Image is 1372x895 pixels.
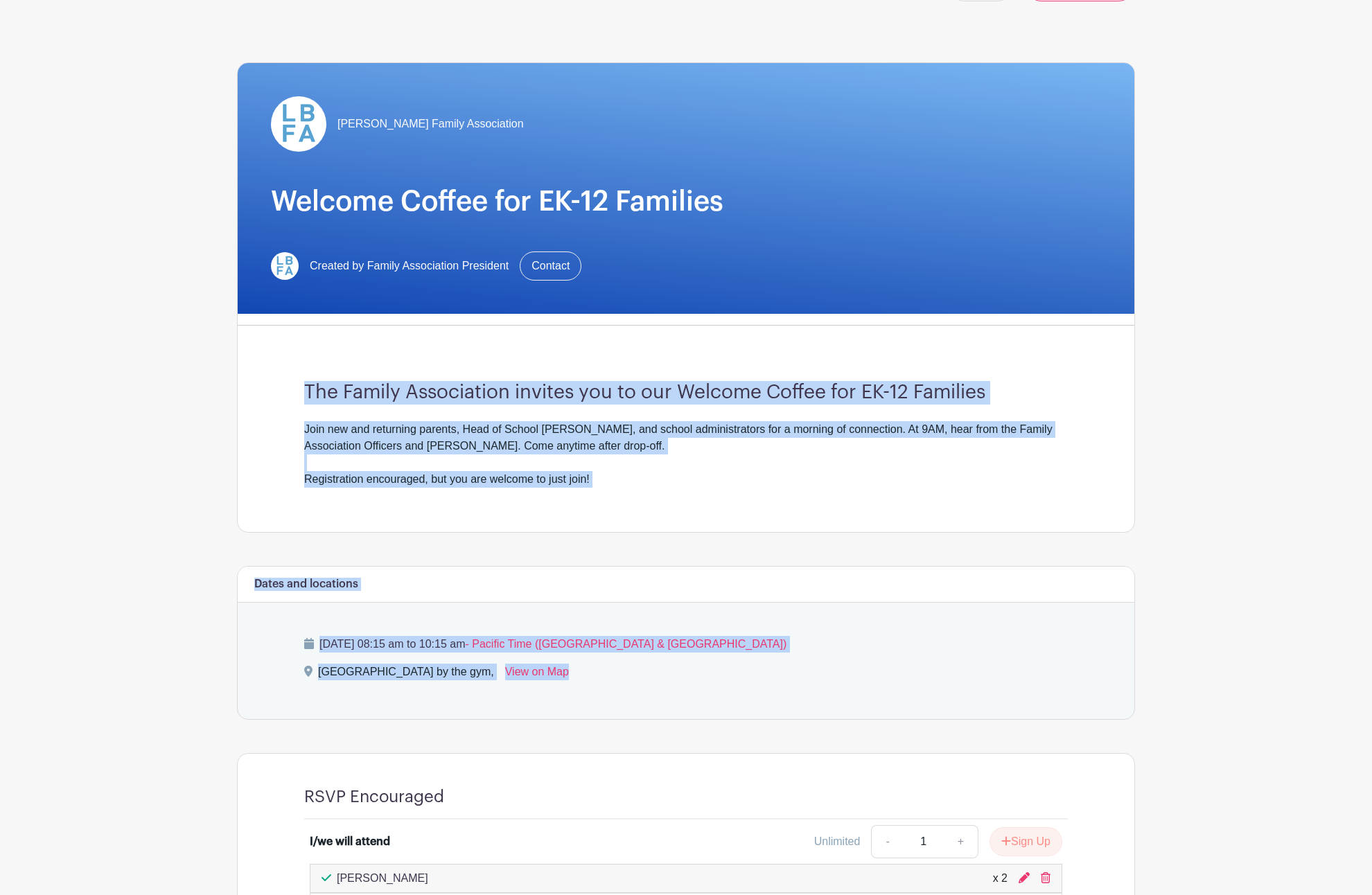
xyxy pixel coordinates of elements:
[304,636,1068,653] p: [DATE] 08:15 am to 10:15 am
[520,251,581,281] a: Contact
[271,252,299,280] img: LBFArev.png
[871,825,903,858] a: -
[990,827,1062,856] button: Sign Up
[337,870,428,887] p: [PERSON_NAME]
[310,833,390,850] div: I/we will attend
[337,116,524,132] span: [PERSON_NAME] Family Association
[254,578,358,591] h6: Dates and locations
[310,258,509,274] span: Created by Family Association President
[304,421,1068,488] div: Join new and returning parents, Head of School [PERSON_NAME], and school administrators for a mor...
[304,787,444,807] h4: RSVP Encouraged
[318,664,494,686] div: [GEOGRAPHIC_DATA] by the gym,
[271,185,1101,218] h1: Welcome Coffee for EK-12 Families
[505,664,569,686] a: View on Map
[993,870,1008,887] div: x 2
[944,825,978,858] a: +
[814,833,861,850] div: Unlimited
[465,638,786,650] span: - Pacific Time ([GEOGRAPHIC_DATA] & [GEOGRAPHIC_DATA])
[304,381,1068,405] h3: The Family Association invites you to our Welcome Coffee for EK-12 Families
[271,96,326,152] img: LBFArev.png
